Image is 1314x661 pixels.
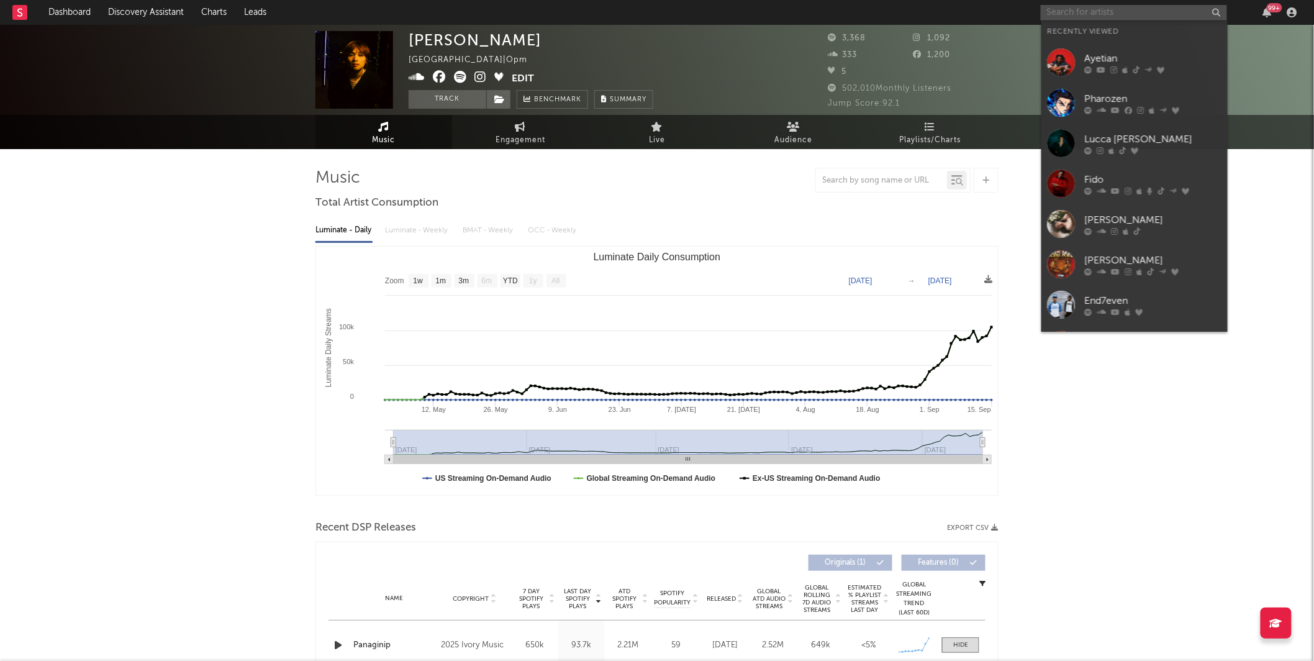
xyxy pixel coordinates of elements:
button: Summary [594,90,653,109]
span: 3,368 [828,34,866,42]
text: 15. Sep [967,406,991,413]
div: 2025 Ivory Music [441,638,509,653]
span: 502,010 Monthly Listeners [828,84,951,93]
text: All [551,277,560,286]
a: Live [589,115,725,149]
div: 649k [800,639,841,652]
text: 50k [343,358,354,365]
div: 93.7k [561,639,602,652]
a: [PERSON_NAME] [1041,204,1228,244]
a: Engagement [452,115,589,149]
span: Recent DSP Releases [315,521,416,536]
svg: Luminate Daily Consumption [316,247,998,495]
text: 26. May [484,406,509,413]
span: Total Artist Consumption [315,196,438,211]
div: 2.52M [752,639,794,652]
text: Ex-US Streaming On-Demand Audio [753,474,881,483]
div: [GEOGRAPHIC_DATA] | Opm [409,53,541,68]
span: Estimated % Playlist Streams Last Day [848,584,882,614]
text: 100k [339,323,354,330]
text: YTD [503,277,518,286]
span: ATD Spotify Plays [608,588,641,610]
text: [DATE] [849,276,872,285]
span: Spotify Popularity [655,589,691,608]
span: Benchmark [534,93,581,107]
div: 99 + [1267,3,1282,12]
text: 0 [350,393,354,400]
a: Benchmark [517,90,588,109]
text: Global Streaming On-Demand Audio [587,474,716,483]
span: Global ATD Audio Streams [752,588,786,610]
text: 3m [459,277,469,286]
span: 333 [828,51,857,59]
text: 18. Aug [856,406,879,413]
span: Engagement [496,133,545,148]
div: <5% [848,639,889,652]
text: 21. [DATE] [727,406,760,413]
text: [DATE] [928,276,952,285]
text: 6m [482,277,492,286]
div: 59 [655,639,698,652]
div: Lucca [PERSON_NAME] [1085,132,1221,147]
a: [PERSON_NAME] [1041,244,1228,285]
button: Originals(1) [809,555,892,571]
input: Search for artists [1041,5,1227,21]
div: Name [353,594,435,603]
text: 1y [529,277,537,286]
text: 7. [DATE] [667,406,696,413]
input: Search by song name or URL [816,176,947,186]
div: [PERSON_NAME] [1085,212,1221,227]
span: Music [373,133,396,148]
div: Luminate - Daily [315,220,373,241]
text: 4. Aug [796,406,815,413]
div: Fido [1085,172,1221,187]
text: 9. Jun [548,406,567,413]
button: 99+ [1263,7,1272,17]
span: 1,200 [913,51,951,59]
span: Live [649,133,665,148]
span: Copyright [453,595,489,603]
span: 1,092 [913,34,951,42]
text: Luminate Daily Consumption [594,252,721,262]
span: 5 [828,68,846,76]
text: US Streaming On-Demand Audio [435,474,551,483]
div: Recently Viewed [1048,24,1221,39]
span: Audience [775,133,813,148]
div: 650k [515,639,555,652]
a: cupcakKe [1041,325,1228,365]
div: 2.21M [608,639,648,652]
div: [PERSON_NAME] [1085,253,1221,268]
text: 1m [436,277,446,286]
span: 7 Day Spotify Plays [515,588,548,610]
button: Features(0) [902,555,986,571]
div: End7even [1085,293,1221,308]
a: Lucca [PERSON_NAME] [1041,123,1228,163]
span: Last Day Spotify Plays [561,588,594,610]
a: Playlists/Charts [862,115,999,149]
text: 1. Sep [920,406,940,413]
text: Zoom [385,277,404,286]
a: End7even [1041,285,1228,325]
div: [DATE] [704,639,746,652]
span: Released [707,595,736,603]
text: 1w [414,277,424,286]
a: Audience [725,115,862,149]
button: Track [409,90,486,109]
text: 23. Jun [609,406,631,413]
a: Fido [1041,163,1228,204]
div: Ayetian [1085,51,1221,66]
a: Ayetian [1041,42,1228,83]
span: Jump Score: 92.1 [828,99,900,107]
div: [PERSON_NAME] [409,31,541,49]
span: Playlists/Charts [900,133,961,148]
span: Features ( 0 ) [910,559,967,567]
span: Global Rolling 7D Audio Streams [800,584,834,614]
button: Export CSV [947,524,999,532]
a: Music [315,115,452,149]
a: Pharozen [1041,83,1228,123]
text: 12. May [422,406,446,413]
div: Global Streaming Trend (Last 60D) [895,580,933,618]
a: Panaginip [353,639,435,652]
div: Pharozen [1085,91,1221,106]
